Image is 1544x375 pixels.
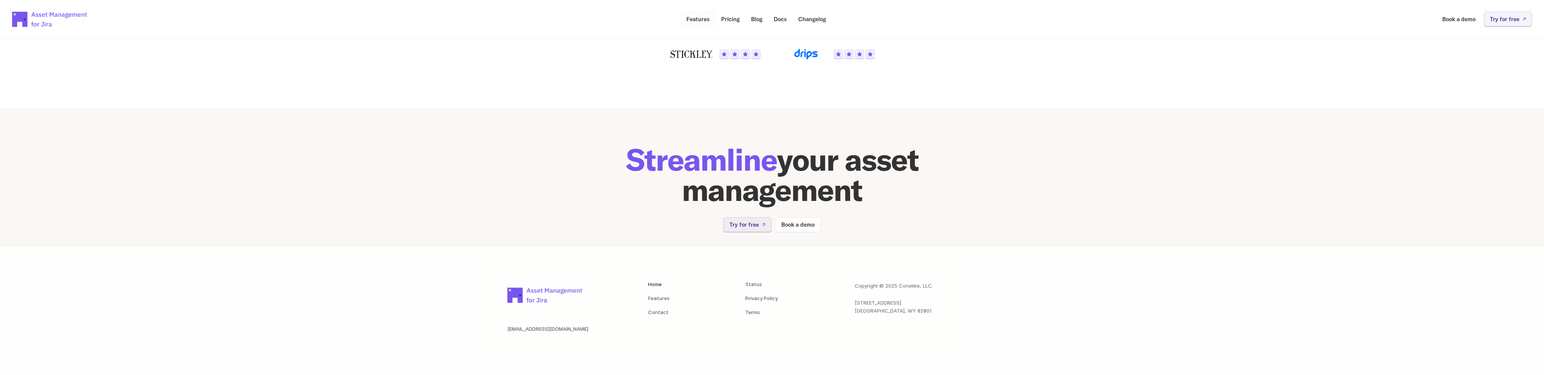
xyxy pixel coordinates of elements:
[626,140,777,179] span: Streamline
[545,145,999,205] h1: your asset management
[1484,12,1532,26] a: Try for free
[1437,12,1481,26] a: Book a demo
[723,217,771,232] a: Try for free
[751,16,762,22] p: Blog
[768,12,792,26] a: Docs
[669,49,714,59] img: Logo
[746,12,768,26] a: Blog
[745,281,762,287] a: Status
[855,308,931,314] span: [GEOGRAPHIC_DATA], WY 82801
[1442,16,1476,22] p: Book a demo
[686,16,710,22] p: Features
[798,16,826,22] p: Changelog
[793,12,831,26] a: Changelog
[648,281,662,287] a: Home
[774,16,787,22] p: Docs
[716,12,745,26] a: Pricing
[721,16,740,22] p: Pricing
[855,300,901,306] span: [STREET_ADDRESS]
[648,295,670,301] a: Features
[1490,16,1519,22] p: Try for free
[681,12,715,26] a: Features
[785,48,828,60] img: Logo
[775,217,821,232] a: Book a demo
[855,282,933,290] p: Copyright © 2025 Conelike, LLC.
[745,309,760,315] a: Terms
[781,222,815,227] p: Book a demo
[507,326,588,332] a: [EMAIL_ADDRESS][DOMAIN_NAME]
[648,309,669,315] a: Contact
[729,222,759,227] p: Try for free
[745,295,778,301] a: Privacy Policy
